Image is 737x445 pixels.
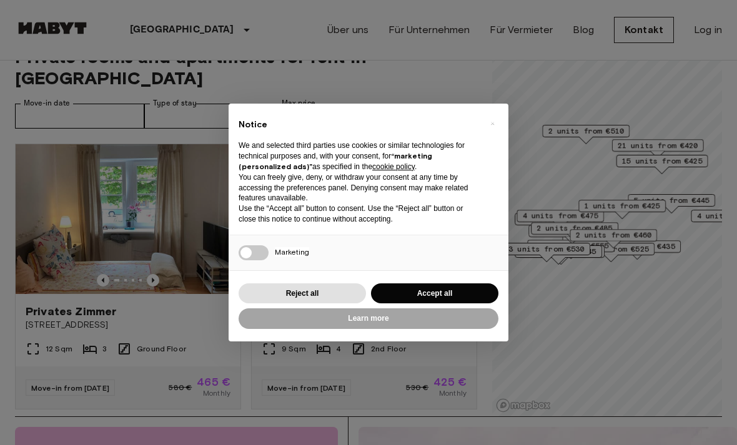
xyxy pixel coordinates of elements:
[372,162,415,171] a: cookie policy
[239,172,478,203] p: You can freely give, deny, or withdraw your consent at any time by accessing the preferences pane...
[275,247,309,257] span: Marketing
[490,116,495,131] span: ×
[239,308,498,329] button: Learn more
[482,114,502,134] button: Close this notice
[239,140,478,172] p: We and selected third parties use cookies or similar technologies for technical purposes and, wit...
[239,151,432,171] strong: “marketing (personalized ads)”
[371,283,498,304] button: Accept all
[239,203,478,225] p: Use the “Accept all” button to consent. Use the “Reject all” button or close this notice to conti...
[239,283,366,304] button: Reject all
[239,119,478,131] h2: Notice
